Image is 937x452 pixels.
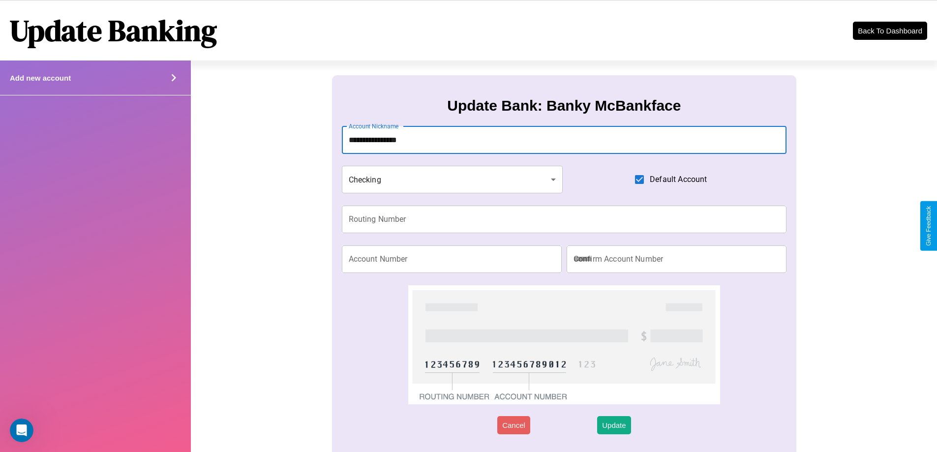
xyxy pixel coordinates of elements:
div: Give Feedback [925,206,932,246]
div: Checking [342,166,563,193]
span: Default Account [650,174,707,185]
label: Account Nickname [349,122,399,130]
h3: Update Bank: Banky McBankface [447,97,681,114]
button: Update [597,416,631,434]
h4: Add new account [10,74,71,82]
iframe: Intercom live chat [10,419,33,442]
button: Cancel [497,416,530,434]
button: Back To Dashboard [853,22,927,40]
img: check [408,285,720,404]
h1: Update Banking [10,10,217,51]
